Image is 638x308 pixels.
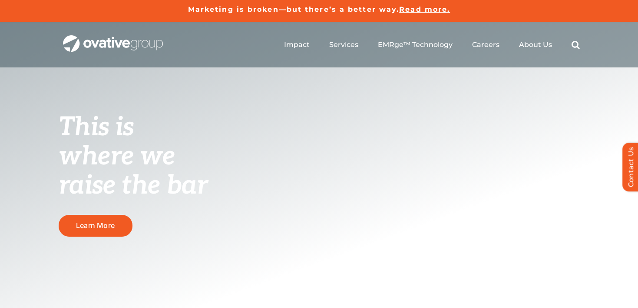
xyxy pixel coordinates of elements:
[472,40,499,49] a: Careers
[399,5,450,13] a: Read more.
[59,215,132,236] a: Learn More
[59,141,208,201] span: where we raise the bar
[284,40,310,49] a: Impact
[188,5,400,13] a: Marketing is broken—but there’s a better way.
[378,40,453,49] a: EMRge™ Technology
[76,221,115,230] span: Learn More
[284,31,580,59] nav: Menu
[572,40,580,49] a: Search
[59,112,134,143] span: This is
[63,34,163,43] a: OG_Full_horizontal_WHT
[329,40,358,49] a: Services
[519,40,552,49] a: About Us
